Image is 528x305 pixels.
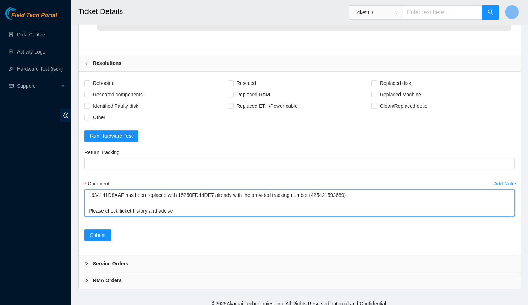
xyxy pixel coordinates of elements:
[403,5,482,20] input: Enter text here...
[90,89,146,100] span: Reseated components
[377,89,424,100] span: Replaced Machine
[84,189,515,217] textarea: Comment
[17,49,45,55] a: Activity Logs
[79,272,521,289] div: RMA Orders
[84,61,89,65] span: right
[84,261,89,266] span: right
[90,77,117,89] span: Rebooted
[494,181,517,186] div: Add Notes
[84,278,89,283] span: right
[488,9,493,16] span: search
[511,8,513,17] span: I
[93,276,122,284] b: RMA Orders
[93,59,121,67] b: Resolutions
[79,55,521,71] div: Resolutions
[377,77,414,89] span: Replaced disk
[505,5,519,19] button: I
[5,7,36,20] img: Akamai Technologies
[90,112,108,123] span: Other
[84,130,138,142] button: Run Hardware Test
[93,260,129,268] b: Service Orders
[17,79,59,93] span: Support
[234,77,259,89] span: Rescued
[482,5,499,20] button: search
[5,13,57,22] a: Akamai TechnologiesField Tech Portal
[90,231,106,239] span: Submit
[84,158,515,169] input: Return Tracking
[17,32,46,37] a: Data Centers
[90,100,141,112] span: Identified Faulty disk
[494,178,518,189] button: Add Notes
[90,132,133,140] span: Run Hardware Test
[60,109,71,122] span: double-left
[354,7,398,18] span: Ticket ID
[377,100,430,112] span: Clean/Replaced optic
[9,83,14,88] span: read
[84,147,125,158] label: Return Tracking
[84,178,114,189] label: Comment
[234,100,300,112] span: Replaced ETH/Power cable
[84,229,111,241] button: Submit
[11,12,57,19] span: Field Tech Portal
[79,255,521,272] div: Service Orders
[234,89,273,100] span: Replaced RAM
[17,66,63,72] a: Hardware Test (isok)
